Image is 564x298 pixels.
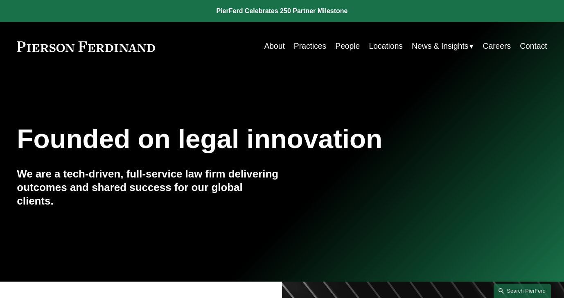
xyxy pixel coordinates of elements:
[369,39,403,55] a: Locations
[17,123,458,154] h1: Founded on legal innovation
[294,39,326,55] a: Practices
[17,167,282,208] h4: We are a tech-driven, full-service law firm delivering outcomes and shared success for our global...
[494,284,551,298] a: Search this site
[412,39,474,55] a: folder dropdown
[412,39,468,54] span: News & Insights
[335,39,360,55] a: People
[520,39,547,55] a: Contact
[264,39,284,55] a: About
[483,39,511,55] a: Careers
